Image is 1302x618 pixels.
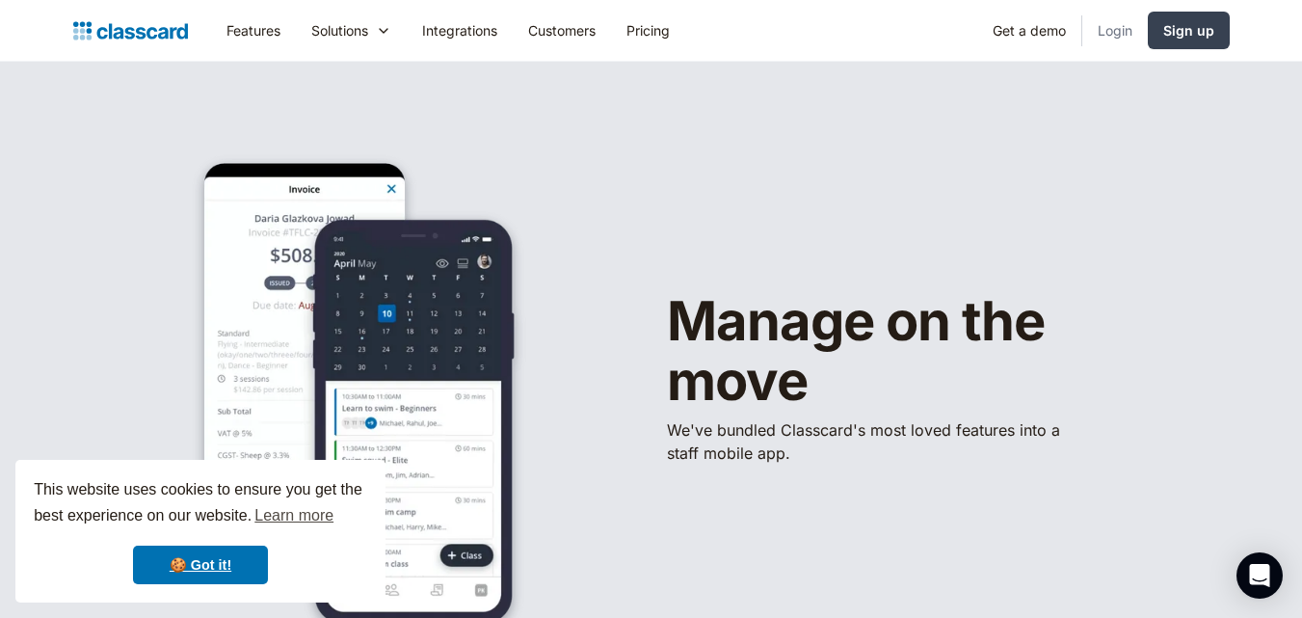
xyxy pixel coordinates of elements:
[211,9,296,52] a: Features
[977,9,1081,52] a: Get a demo
[513,9,611,52] a: Customers
[133,546,268,584] a: dismiss cookie message
[73,17,188,44] a: Logo
[1236,552,1283,599] div: Open Intercom Messenger
[15,460,385,603] div: cookieconsent
[34,478,367,530] span: This website uses cookies to ensure you get the best experience on our website.
[296,9,407,52] div: Solutions
[667,418,1072,465] p: We've bundled ​Classcard's most loved features into a staff mobile app.
[1163,20,1214,40] div: Sign up
[311,20,368,40] div: Solutions
[407,9,513,52] a: Integrations
[1082,9,1148,52] a: Login
[1148,12,1230,49] a: Sign up
[611,9,685,52] a: Pricing
[252,501,336,530] a: learn more about cookies
[667,292,1168,411] h1: Manage on the move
